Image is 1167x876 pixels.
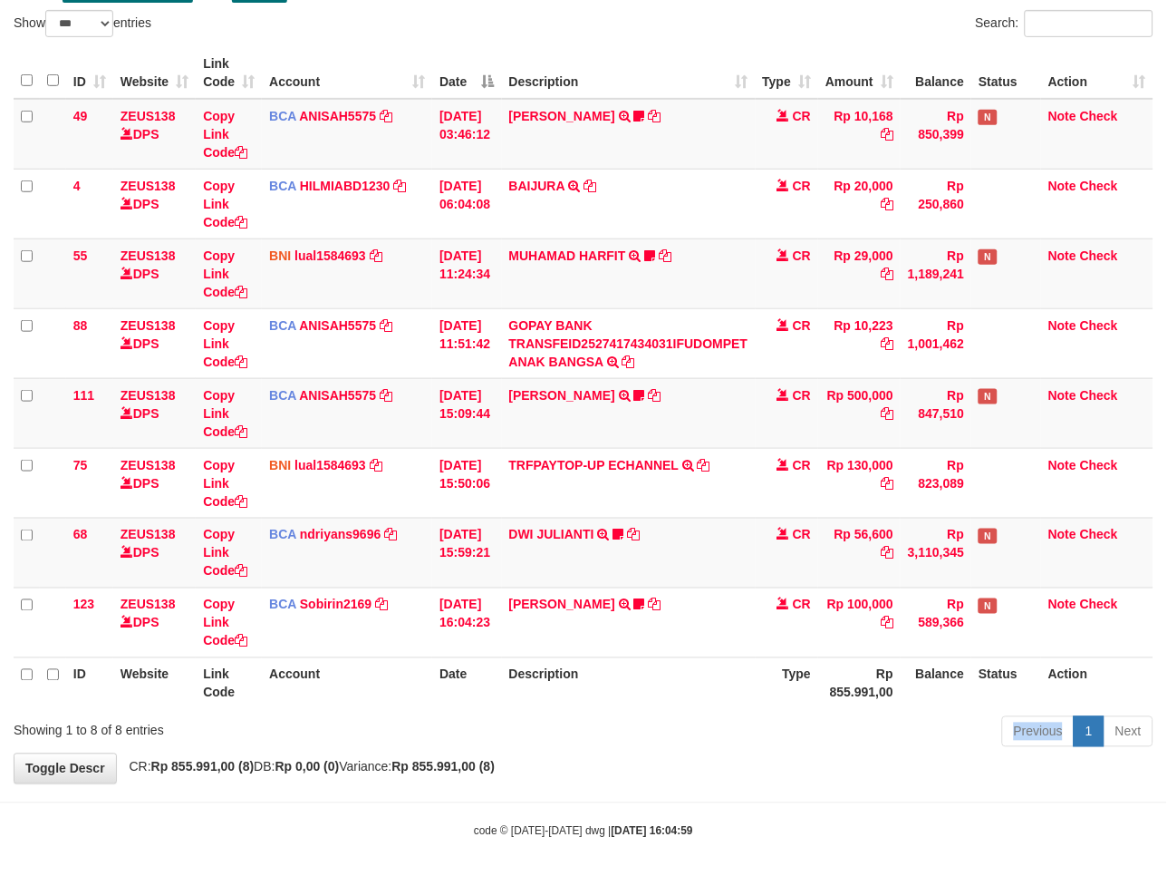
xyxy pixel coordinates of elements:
th: Status [971,657,1041,709]
td: Rp 10,223 [818,308,901,378]
span: 49 [73,109,88,123]
a: ZEUS138 [121,248,176,263]
span: CR [793,109,811,123]
th: ID: activate to sort column ascending [66,47,113,99]
a: Copy KAREN ADELIN MARTH to clipboard [649,388,661,403]
a: ANISAH5575 [299,318,376,333]
a: Check [1080,179,1118,193]
span: BCA [269,528,296,542]
a: Copy Rp 29,000 to clipboard [881,267,893,281]
td: Rp 1,001,462 [901,308,971,378]
strong: Rp 0,00 (0) [275,760,340,774]
span: 111 [73,388,94,403]
a: Copy HILMIABD1230 to clipboard [393,179,406,193]
th: Description [502,657,756,709]
a: Check [1080,318,1118,333]
strong: Rp 855.991,00 (8) [151,760,255,774]
a: Previous [1002,716,1075,747]
a: Copy Rp 20,000 to clipboard [881,197,893,211]
span: Has Note [979,529,997,544]
a: Check [1080,458,1118,472]
span: CR [793,598,811,612]
span: CR [793,388,811,403]
th: Description: activate to sort column ascending [502,47,756,99]
td: [DATE] 11:51:42 [432,308,501,378]
td: Rp 500,000 [818,378,901,448]
a: Copy Rp 500,000 to clipboard [881,406,893,421]
a: Copy ndriyans9696 to clipboard [384,528,397,542]
a: ZEUS138 [121,598,176,612]
a: Toggle Descr [14,754,117,784]
td: Rp 100,000 [818,588,901,657]
a: [PERSON_NAME] [509,109,615,123]
th: Account: activate to sort column ascending [262,47,432,99]
a: ZEUS138 [121,458,176,472]
span: BCA [269,388,296,403]
th: Type [756,657,819,709]
th: ID [66,657,113,709]
a: Copy ANISAH5575 to clipboard [380,388,392,403]
th: Action [1041,657,1153,709]
a: Copy Rp 130,000 to clipboard [881,476,893,491]
a: Copy lual1584693 to clipboard [370,458,382,472]
span: CR [793,318,811,333]
td: Rp 850,399 [901,99,971,170]
a: ZEUS138 [121,318,176,333]
span: 4 [73,179,81,193]
a: ANISAH5575 [299,109,376,123]
span: CR [793,458,811,472]
select: Showentries [45,10,113,37]
a: Note [1048,528,1076,542]
td: Rp 20,000 [818,169,901,238]
strong: [DATE] 16:04:59 [612,825,693,838]
a: Copy Link Code [203,109,247,160]
a: TRFPAYTOP-UP ECHANNEL [509,458,679,472]
a: Copy Link Code [203,179,247,229]
a: Note [1048,179,1076,193]
a: Copy BAIJURA to clipboard [583,179,596,193]
td: Rp 1,189,241 [901,238,971,308]
a: Check [1080,598,1118,612]
a: Note [1048,458,1076,472]
div: Showing 1 to 8 of 8 entries [14,715,473,740]
th: Status [971,47,1041,99]
a: Copy Link Code [203,528,247,579]
th: Date: activate to sort column descending [432,47,501,99]
a: Note [1048,248,1076,263]
a: MUHAMAD HARFIT [509,248,626,263]
td: Rp 130,000 [818,448,901,518]
td: DPS [113,99,196,170]
a: Copy Rp 100,000 to clipboard [881,616,893,630]
td: Rp 823,089 [901,448,971,518]
a: lual1584693 [294,248,366,263]
td: DPS [113,588,196,657]
a: 1 [1074,716,1104,747]
th: Balance [901,657,971,709]
th: Action: activate to sort column ascending [1041,47,1153,99]
span: 75 [73,458,88,472]
span: CR [793,248,811,263]
td: [DATE] 06:04:08 [432,169,501,238]
span: 88 [73,318,88,333]
a: [PERSON_NAME] [509,388,615,403]
th: Website [113,657,196,709]
th: Account [262,657,432,709]
span: CR: DB: Variance: [121,760,496,774]
a: Copy Rp 10,223 to clipboard [881,336,893,351]
th: Rp 855.991,00 [818,657,901,709]
a: Copy Link Code [203,458,247,509]
td: [DATE] 15:09:44 [432,378,501,448]
a: ZEUS138 [121,388,176,403]
small: code © [DATE]-[DATE] dwg | [474,825,693,838]
span: BNI [269,248,291,263]
td: [DATE] 16:04:23 [432,588,501,657]
a: ZEUS138 [121,109,176,123]
td: [DATE] 03:46:12 [432,99,501,170]
th: Website: activate to sort column ascending [113,47,196,99]
a: Check [1080,388,1118,403]
td: [DATE] 15:50:06 [432,448,501,518]
a: Check [1080,109,1118,123]
input: Search: [1025,10,1153,37]
a: Note [1048,318,1076,333]
th: Date [432,657,501,709]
